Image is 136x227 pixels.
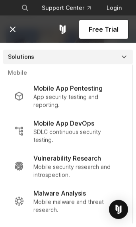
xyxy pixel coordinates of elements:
[8,184,128,219] a: Malware Analysis Mobile malware and threat research.
[79,20,128,39] a: Free Trial
[33,188,86,198] p: Malware Analysis
[33,128,121,144] p: SDLC continuous security testing.
[33,83,103,93] p: Mobile App Pentesting
[33,163,121,179] p: Mobile security research and introspection.
[8,149,128,184] a: Vulnerability Research Mobile security research and introspection.
[33,153,101,163] p: Vulnerability Research
[18,1,32,15] button: Search
[33,198,121,214] p: Mobile malware and threat research.
[109,200,128,219] div: Open Intercom Messenger
[8,69,128,79] p: Mobile
[58,25,68,34] a: Corellium Home
[33,93,121,109] p: App security testing and reporting.
[3,50,133,64] a: Solutions
[8,114,128,149] a: Mobile App DevOps SDLC continuous security testing.
[100,1,128,15] a: Login
[89,25,119,34] span: Free Trial
[15,1,128,15] div: Navigation Menu
[33,118,94,128] p: Mobile App DevOps
[8,79,128,114] a: Mobile App Pentesting App security testing and reporting.
[35,1,97,15] a: Support Center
